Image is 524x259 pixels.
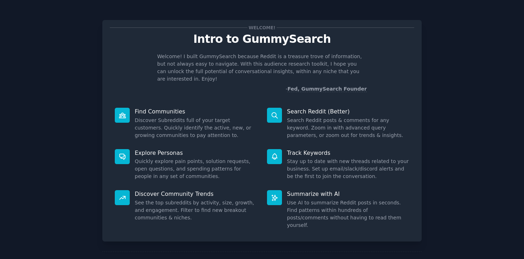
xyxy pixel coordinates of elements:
[135,199,257,222] dd: See the top subreddits by activity, size, growth, and engagement. Filter to find new breakout com...
[135,190,257,198] p: Discover Community Trends
[287,190,409,198] p: Summarize with AI
[287,158,409,180] dd: Stay up to date with new threads related to your business. Set up email/slack/discord alerts and ...
[135,108,257,115] p: Find Communities
[287,199,409,229] dd: Use AI to summarize Reddit posts in seconds. Find patterns within hundreds of posts/comments with...
[135,117,257,139] dd: Discover Subreddits full of your target customers. Quickly identify the active, new, or growing c...
[287,86,367,92] a: Fed, GummySearch Founder
[135,158,257,180] dd: Quickly explore pain points, solution requests, open questions, and spending patterns for people ...
[287,108,409,115] p: Search Reddit (Better)
[287,149,409,157] p: Track Keywords
[135,149,257,157] p: Explore Personas
[286,85,367,93] div: -
[157,53,367,83] p: Welcome! I built GummySearch because Reddit is a treasure trove of information, but not always ea...
[247,24,277,31] span: Welcome!
[110,33,414,45] p: Intro to GummySearch
[287,117,409,139] dd: Search Reddit posts & comments for any keyword. Zoom in with advanced query parameters, or zoom o...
